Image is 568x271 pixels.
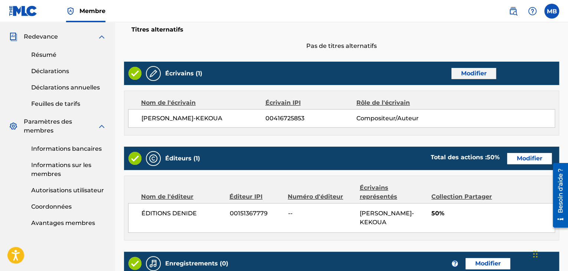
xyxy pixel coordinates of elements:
[193,155,200,162] font: (1)
[141,193,193,200] font: Nom de l'éditeur
[533,243,538,265] div: Glisser
[451,68,496,79] button: Modifier
[31,51,56,58] font: Résumé
[525,4,540,19] div: Aide
[128,67,141,80] img: Valide
[165,260,218,267] font: Enregistrements
[517,155,542,162] font: Modifier
[360,184,397,200] font: Écrivains représentés
[544,4,559,19] div: Menu utilisateur
[306,42,377,49] font: Pas de titres alternatifs
[453,260,457,267] font: ?
[31,84,100,91] font: Déclarations annuelles
[141,115,222,122] font: [PERSON_NAME]-KEKOUA
[461,70,487,77] font: Modifier
[31,186,106,195] a: Autorisations utilisateur
[431,193,492,200] font: Collection Partager
[31,67,106,76] a: Déclarations
[360,210,414,226] font: [PERSON_NAME]-KEKOUA
[149,154,158,163] img: Éditeurs
[31,161,91,177] font: Informations sur les membres
[31,202,106,211] a: Coordonnées
[487,154,494,161] font: 50
[288,210,293,217] font: --
[220,260,228,267] font: (0)
[356,99,410,106] font: Rôle de l'écrivain
[31,83,106,92] a: Déclarations annuelles
[24,33,58,40] font: Redevance
[509,7,518,16] img: recherche
[165,70,194,77] font: Écrivains
[97,32,106,41] img: développer
[141,210,197,217] font: ÉDITIONS DENIDE
[229,193,262,200] font: Éditeur IPI
[9,122,18,131] img: Paramètres des membres
[31,68,69,75] font: Déclarations
[230,210,268,217] font: 00151367779
[31,145,102,152] font: Informations bancaires
[149,69,158,78] img: Écrivains
[79,7,105,14] font: Membre
[494,154,500,161] font: %
[97,122,106,131] img: développer
[31,203,72,210] font: Coordonnées
[66,7,75,16] img: Détenteur des droits supérieurs
[31,144,106,153] a: Informations bancaires
[31,219,95,226] font: Avantages membres
[31,161,106,179] a: Informations sur les membres
[507,153,552,164] button: Modifier
[531,235,568,271] div: Widget de chat
[431,210,444,217] font: 50%
[431,154,487,161] font: Total des actions :
[31,219,106,228] a: Avantages membres
[141,99,196,106] font: Nom de l'écrivain
[128,257,141,270] img: Valide
[9,32,18,41] img: Redevance
[506,4,520,19] a: Recherche publique
[128,152,141,165] img: Valide
[531,235,568,271] iframe: Widget de discussion
[265,99,301,106] font: Écrivain IPI
[31,99,106,108] a: Feuilles de tarifs
[547,160,568,231] iframe: Centre de ressources
[265,115,304,122] font: 00416725853
[528,7,537,16] img: aide
[31,100,80,107] font: Feuilles de tarifs
[475,260,501,267] font: Modifier
[149,259,158,268] img: Enregistrements
[288,193,343,200] font: Numéro d'éditeur
[196,70,202,77] font: (1)
[31,50,106,59] a: Résumé
[466,258,510,269] button: Modifier
[31,187,104,194] font: Autorisations utilisateur
[356,115,419,122] font: Compositeur/Auteur
[24,118,72,134] font: Paramètres des membres
[131,26,183,33] font: Titres alternatifs
[9,6,37,16] img: Logo du MLC
[165,155,192,162] font: Éditeurs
